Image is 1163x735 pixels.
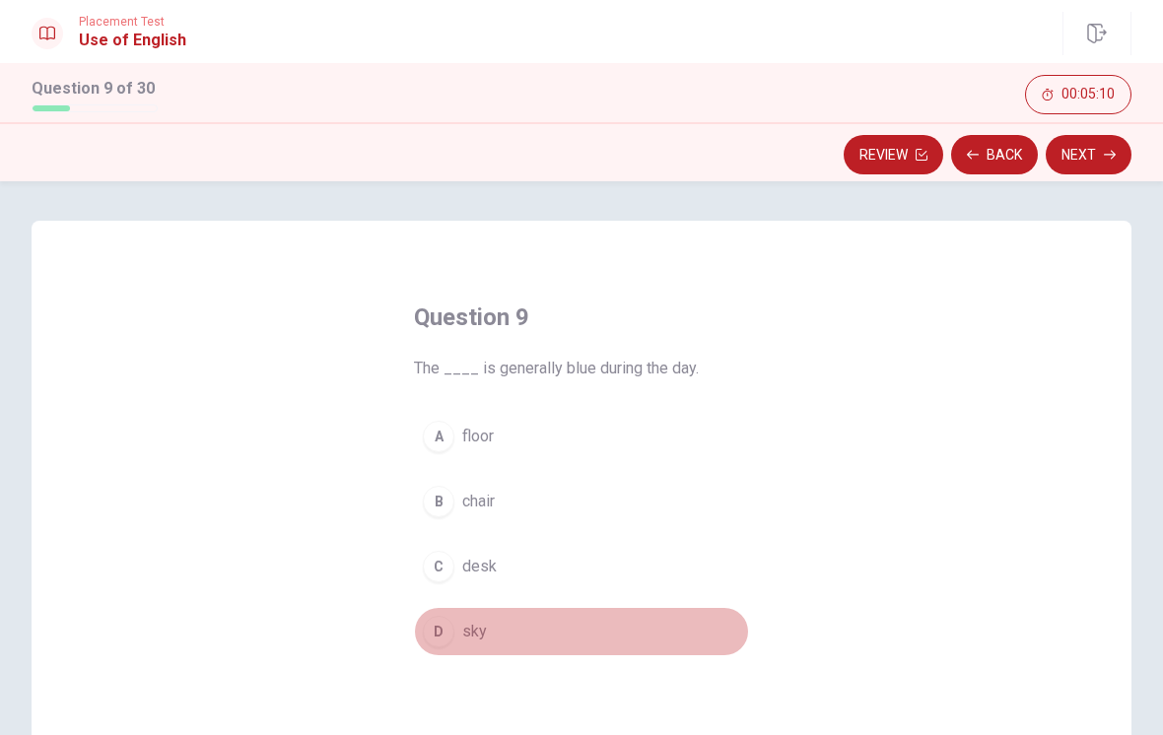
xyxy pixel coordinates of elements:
button: Back [951,135,1038,174]
div: D [423,616,454,647]
button: Dsky [414,607,749,656]
span: chair [462,490,495,513]
h4: Question 9 [414,301,749,333]
span: desk [462,555,497,578]
button: Review [844,135,943,174]
button: Cdesk [414,542,749,591]
button: Bchair [414,477,749,526]
div: C [423,551,454,582]
span: The ____ is generally blue during the day. [414,357,749,380]
span: sky [462,620,487,643]
h1: Question 9 of 30 [32,77,158,100]
span: 00:05:10 [1061,87,1115,102]
span: floor [462,425,494,448]
div: B [423,486,454,517]
div: A [423,421,454,452]
span: Placement Test [79,15,186,29]
h1: Use of English [79,29,186,52]
button: Next [1046,135,1131,174]
button: 00:05:10 [1025,75,1131,114]
button: Afloor [414,412,749,461]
